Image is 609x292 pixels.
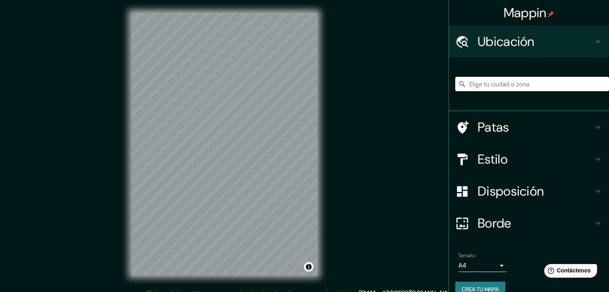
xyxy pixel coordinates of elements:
font: A4 [458,261,466,270]
div: Disposición [449,175,609,207]
font: Estilo [478,151,508,168]
input: Elige tu ciudad o zona [455,77,609,91]
button: Activar o desactivar atribución [304,262,314,272]
font: Borde [478,215,511,232]
font: Mappin [504,4,547,21]
div: Borde [449,207,609,239]
font: Tamaño [458,252,475,259]
canvas: Mapa [131,13,318,276]
img: pin-icon.png [548,11,554,17]
iframe: Lanzador de widgets de ayuda [538,261,600,283]
font: Ubicación [478,33,535,50]
div: Patas [449,111,609,143]
font: Disposición [478,183,544,200]
div: Estilo [449,143,609,175]
div: A4 [458,259,506,272]
div: Ubicación [449,26,609,58]
font: Patas [478,119,509,136]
